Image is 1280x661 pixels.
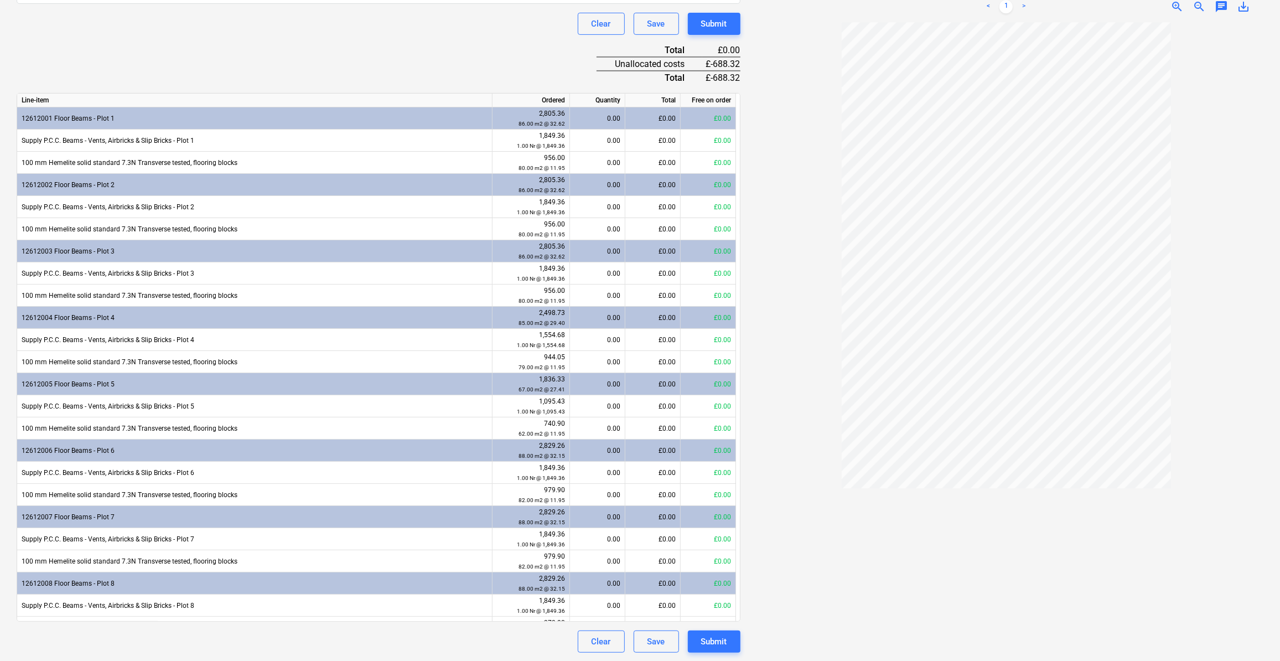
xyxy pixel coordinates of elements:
[625,307,681,329] div: £0.00
[497,175,565,195] div: 2,805.36
[517,276,565,282] small: 1.00 Nr @ 1,849.36
[574,417,620,440] div: 0.00
[681,395,736,417] div: £0.00
[570,94,625,107] div: Quantity
[517,541,565,548] small: 1.00 Nr @ 1,849.36
[17,528,493,550] div: Supply P.C.C. Beams - Vents, Airbricks & Slip Bricks - Plot 7
[519,453,565,459] small: 88.00 m2 @ 32.15
[625,528,681,550] div: £0.00
[688,631,740,653] button: Submit
[17,262,493,285] div: Supply P.C.C. Beams - Vents, Airbricks & Slip Bricks - Plot 3
[519,298,565,304] small: 80.00 m2 @ 11.95
[625,506,681,528] div: £0.00
[17,329,493,351] div: Supply P.C.C. Beams - Vents, Airbricks & Slip Bricks - Plot 4
[497,109,565,129] div: 2,805.36
[681,417,736,440] div: £0.00
[574,329,620,351] div: 0.00
[497,396,565,417] div: 1,095.43
[681,528,736,550] div: £0.00
[625,373,681,395] div: £0.00
[497,131,565,151] div: 1,849.36
[702,71,740,84] div: £-688.32
[497,330,565,350] div: 1,554.68
[574,595,620,617] div: 0.00
[497,419,565,439] div: 740.90
[574,373,620,395] div: 0.00
[517,209,565,215] small: 1.00 Nr @ 1,849.36
[625,572,681,595] div: £0.00
[597,71,703,84] div: Total
[17,351,493,373] div: 100 mm Hemelite solid standard 7.3N Transverse tested, flooring blocks
[519,165,565,171] small: 80.00 m2 @ 11.95
[647,17,665,31] div: Save
[681,94,736,107] div: Free on order
[574,506,620,528] div: 0.00
[625,617,681,639] div: £0.00
[517,342,565,348] small: 1.00 Nr @ 1,554.68
[681,285,736,307] div: £0.00
[17,484,493,506] div: 100 mm Hemelite solid standard 7.3N Transverse tested, flooring blocks
[519,431,565,437] small: 62.00 m2 @ 11.95
[634,631,679,653] button: Save
[497,264,565,284] div: 1,849.36
[574,484,620,506] div: 0.00
[17,94,493,107] div: Line-item
[17,196,493,218] div: Supply P.C.C. Beams - Vents, Airbricks & Slip Bricks - Plot 2
[574,240,620,262] div: 0.00
[574,130,620,152] div: 0.00
[625,285,681,307] div: £0.00
[497,219,565,240] div: 956.00
[625,440,681,462] div: £0.00
[625,240,681,262] div: £0.00
[625,218,681,240] div: £0.00
[519,364,565,370] small: 79.00 m2 @ 11.95
[574,395,620,417] div: 0.00
[519,121,565,127] small: 86.00 m2 @ 32.62
[681,550,736,572] div: £0.00
[574,196,620,218] div: 0.00
[625,107,681,130] div: £0.00
[17,550,493,572] div: 100 mm Hemelite solid standard 7.3N Transverse tested, flooring blocks
[625,351,681,373] div: £0.00
[22,181,115,189] span: 12612002 Floor Beams - Plot 2
[497,352,565,373] div: 944.05
[497,596,565,616] div: 1,849.36
[517,143,565,149] small: 1.00 Nr @ 1,849.36
[681,240,736,262] div: £0.00
[681,595,736,617] div: £0.00
[17,285,493,307] div: 100 mm Hemelite solid standard 7.3N Transverse tested, flooring blocks
[681,462,736,484] div: £0.00
[625,417,681,440] div: £0.00
[17,417,493,440] div: 100 mm Hemelite solid standard 7.3N Transverse tested, flooring blocks
[625,174,681,196] div: £0.00
[22,247,115,255] span: 12612003 Floor Beams - Plot 3
[634,13,679,35] button: Save
[519,254,565,260] small: 86.00 m2 @ 32.62
[497,463,565,483] div: 1,849.36
[688,13,740,35] button: Submit
[681,484,736,506] div: £0.00
[22,513,115,521] span: 12612007 Floor Beams - Plot 7
[574,174,620,196] div: 0.00
[681,506,736,528] div: £0.00
[681,152,736,174] div: £0.00
[701,17,727,31] div: Submit
[592,17,611,31] div: Clear
[17,218,493,240] div: 100 mm Hemelite solid standard 7.3N Transverse tested, flooring blocks
[597,44,703,57] div: Total
[681,351,736,373] div: £0.00
[625,152,681,174] div: £0.00
[22,380,115,388] span: 12612005 Floor Beams - Plot 5
[625,595,681,617] div: £0.00
[1225,608,1280,661] iframe: Chat Widget
[625,462,681,484] div: £0.00
[17,617,493,639] div: 100 mm Hemelite solid standard 7.3N Transverse tested, flooring blocks
[578,13,625,35] button: Clear
[681,196,736,218] div: £0.00
[519,320,565,326] small: 85.00 m2 @ 29.40
[681,130,736,152] div: £0.00
[519,497,565,503] small: 82.00 m2 @ 11.95
[647,634,665,649] div: Save
[681,617,736,639] div: £0.00
[497,197,565,218] div: 1,849.36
